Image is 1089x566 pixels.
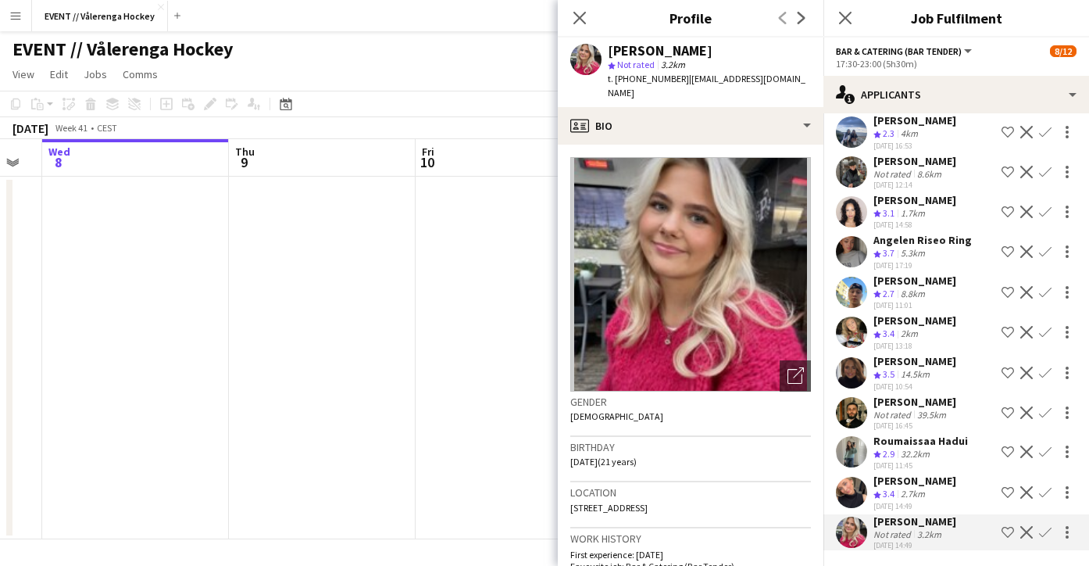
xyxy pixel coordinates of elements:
[873,141,956,151] div: [DATE] 16:53
[823,8,1089,28] h3: Job Fulfilment
[873,168,914,180] div: Not rated
[883,448,894,460] span: 2.9
[233,153,255,171] span: 9
[1050,45,1077,57] span: 8/12
[570,549,811,561] p: First experience: [DATE]
[873,233,972,247] div: Angelen Riseo Ring
[12,120,48,136] div: [DATE]
[873,260,972,270] div: [DATE] 17:19
[873,354,956,368] div: [PERSON_NAME]
[873,382,956,392] div: [DATE] 10:54
[836,58,1077,70] div: 17:30-23:00 (5h30m)
[570,502,648,514] span: [STREET_ADDRESS]
[97,122,117,134] div: CEST
[914,409,949,421] div: 39.5km
[898,368,933,382] div: 14.5km
[898,448,933,461] div: 32.2km
[570,395,811,409] h3: Gender
[898,127,921,141] div: 4km
[558,8,823,28] h3: Profile
[873,514,956,528] div: [PERSON_NAME]
[873,113,956,127] div: [PERSON_NAME]
[873,274,956,288] div: [PERSON_NAME]
[873,395,956,409] div: [PERSON_NAME]
[608,44,712,58] div: [PERSON_NAME]
[914,528,944,540] div: 3.2km
[420,153,434,171] span: 10
[608,73,805,99] span: | [EMAIL_ADDRESS][DOMAIN_NAME]
[873,501,956,511] div: [DATE] 14:49
[32,1,168,31] button: EVENT // Vålerenga Hockey
[48,145,70,159] span: Wed
[658,59,688,70] span: 3.2km
[570,485,811,500] h3: Location
[898,288,928,301] div: 8.8km
[570,157,811,392] img: Crew avatar or photo
[570,532,811,546] h3: Work history
[422,145,434,159] span: Fri
[873,341,956,351] div: [DATE] 13:18
[46,153,70,171] span: 8
[50,67,68,81] span: Edit
[608,73,689,84] span: t. [PHONE_NUMBER]
[873,193,956,207] div: [PERSON_NAME]
[77,64,113,84] a: Jobs
[570,456,637,467] span: [DATE] (21 years)
[44,64,74,84] a: Edit
[235,145,255,159] span: Thu
[873,421,956,431] div: [DATE] 16:45
[873,300,956,310] div: [DATE] 11:01
[898,328,921,341] div: 2km
[873,409,914,421] div: Not rated
[84,67,107,81] span: Jobs
[570,440,811,454] h3: Birthday
[570,410,663,422] span: [DEMOGRAPHIC_DATA]
[898,207,928,220] div: 1.7km
[883,207,894,219] span: 3.1
[883,328,894,339] span: 3.4
[914,168,944,180] div: 8.6km
[873,434,968,448] div: Roumaissaa Hadui
[780,360,811,392] div: Open photos pop-in
[836,45,962,57] span: Bar & Catering (Bar Tender)
[52,122,91,134] span: Week 41
[617,59,655,70] span: Not rated
[898,247,928,260] div: 5.3km
[883,368,894,380] span: 3.5
[116,64,164,84] a: Comms
[873,528,914,540] div: Not rated
[558,107,823,145] div: Bio
[873,220,956,230] div: [DATE] 14:58
[12,38,234,61] h1: EVENT // Vålerenga Hockey
[836,45,974,57] button: Bar & Catering (Bar Tender)
[12,67,34,81] span: View
[6,64,41,84] a: View
[873,180,956,190] div: [DATE] 12:14
[873,154,956,168] div: [PERSON_NAME]
[873,313,956,328] div: [PERSON_NAME]
[898,488,928,501] div: 2.7km
[883,488,894,500] span: 3.4
[823,76,1089,113] div: Applicants
[883,288,894,299] span: 2.7
[873,460,968,471] div: [DATE] 11:45
[123,67,158,81] span: Comms
[873,474,956,488] div: [PERSON_NAME]
[883,247,894,259] span: 3.7
[883,127,894,139] span: 2.3
[873,540,956,550] div: [DATE] 14:49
